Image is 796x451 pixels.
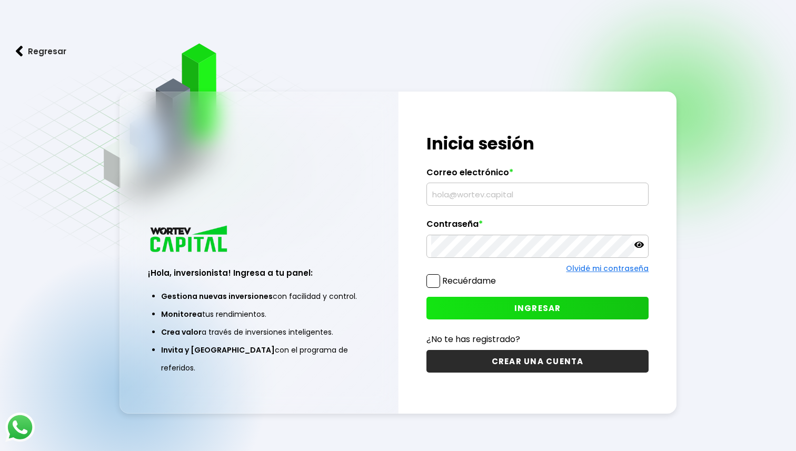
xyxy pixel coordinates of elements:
[426,350,649,373] button: CREAR UNA CUENTA
[161,341,357,377] li: con el programa de referidos.
[161,323,357,341] li: a través de inversiones inteligentes.
[161,305,357,323] li: tus rendimientos.
[148,224,231,255] img: logo_wortev_capital
[161,327,202,337] span: Crea valor
[16,46,23,57] img: flecha izquierda
[566,263,649,274] a: Olvidé mi contraseña
[161,291,273,302] span: Gestiona nuevas inversiones
[426,333,649,373] a: ¿No te has registrado?CREAR UNA CUENTA
[148,267,371,279] h3: ¡Hola, inversionista! Ingresa a tu panel:
[426,297,649,319] button: INGRESAR
[161,309,202,319] span: Monitorea
[442,275,496,287] label: Recuérdame
[5,413,35,442] img: logos_whatsapp-icon.242b2217.svg
[426,219,649,235] label: Contraseña
[426,131,649,156] h1: Inicia sesión
[426,167,649,183] label: Correo electrónico
[161,287,357,305] li: con facilidad y control.
[161,345,275,355] span: Invita y [GEOGRAPHIC_DATA]
[426,333,649,346] p: ¿No te has registrado?
[514,303,561,314] span: INGRESAR
[431,183,644,205] input: hola@wortev.capital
